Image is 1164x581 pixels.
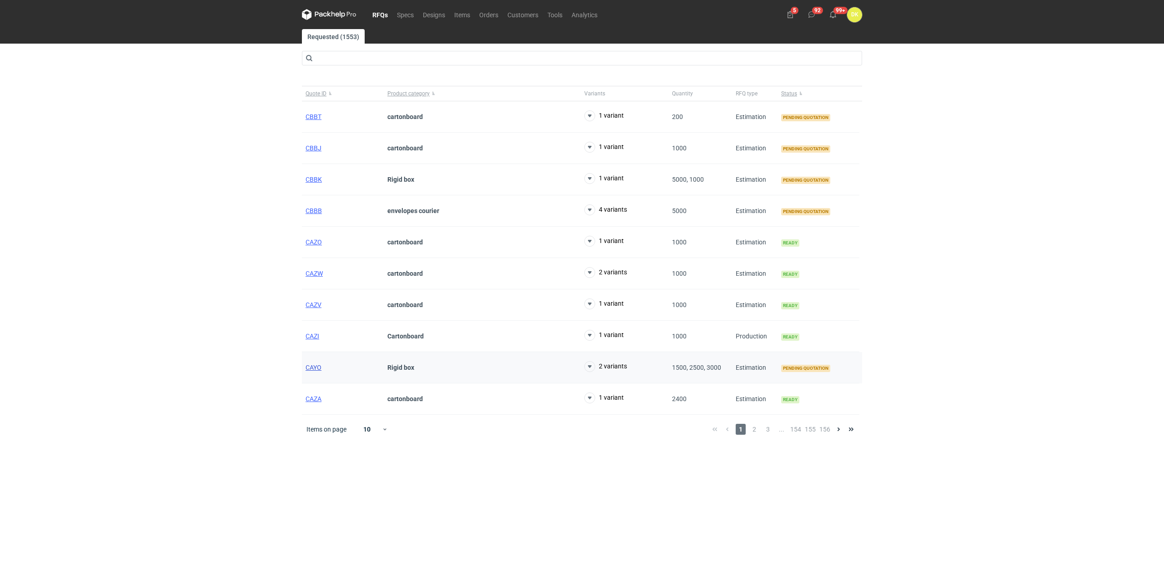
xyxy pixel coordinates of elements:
span: 2400 [672,395,687,402]
a: Customers [503,9,543,20]
span: 1000 [672,238,687,246]
strong: Cartonboard [387,333,424,340]
button: 1 variant [584,330,624,341]
div: Estimation [732,164,778,195]
button: 1 variant [584,173,624,184]
span: Pending quotation [781,145,830,153]
a: Orders [475,9,503,20]
a: CAZV [306,301,321,308]
span: 1 [736,424,746,435]
button: 1 variant [584,110,624,121]
span: Status [781,90,797,97]
span: Pending quotation [781,114,830,121]
div: Estimation [732,227,778,258]
a: RFQs [368,9,392,20]
button: 99+ [826,7,840,22]
span: 156 [819,424,830,435]
div: Dominika Kaczyńska [847,7,862,22]
a: CBBB [306,207,322,214]
a: Items [450,9,475,20]
span: 1000 [672,301,687,308]
button: 1 variant [584,392,624,403]
strong: Rigid box [387,364,414,371]
span: Pending quotation [781,177,830,184]
span: Variants [584,90,605,97]
a: Tools [543,9,567,20]
strong: cartonboard [387,270,423,277]
a: CAZW [306,270,323,277]
div: Estimation [732,352,778,383]
button: 1 variant [584,236,624,247]
span: 1000 [672,144,687,152]
button: 4 variants [584,204,627,215]
a: CAYO [306,364,321,371]
button: Product category [384,86,581,101]
span: Pending quotation [781,208,830,215]
a: CBBK [306,176,322,183]
span: RFQ type [736,90,758,97]
a: Requested (1553) [302,29,365,44]
span: 1500, 2500, 3000 [672,364,721,371]
span: 5000, 1000 [672,176,704,183]
span: 200 [672,113,683,120]
a: Analytics [567,9,602,20]
span: Ready [781,271,799,278]
a: CAZI [306,333,319,340]
div: Estimation [732,195,778,227]
div: Estimation [732,383,778,415]
span: Quote ID [306,90,326,97]
strong: cartonboard [387,238,423,246]
svg: Packhelp Pro [302,9,356,20]
button: 1 variant [584,298,624,309]
strong: Rigid box [387,176,414,183]
button: 1 variant [584,142,624,153]
a: CBBT [306,113,321,120]
button: DK [847,7,862,22]
a: CBBJ [306,144,321,152]
span: 155 [805,424,816,435]
strong: cartonboard [387,113,423,120]
button: 2 variants [584,267,627,278]
span: Quantity [672,90,693,97]
span: 1000 [672,270,687,277]
div: Production [732,321,778,352]
div: Estimation [732,289,778,321]
button: 2 variants [584,361,627,372]
span: Ready [781,396,799,403]
button: Quote ID [302,86,384,101]
strong: cartonboard [387,144,423,152]
span: Ready [781,302,799,309]
span: Product category [387,90,430,97]
span: 154 [790,424,801,435]
a: Specs [392,9,418,20]
span: 3 [763,424,773,435]
a: CAZA [306,395,321,402]
button: Status [778,86,859,101]
a: CAZO [306,238,322,246]
button: 5 [783,7,798,22]
button: 92 [804,7,819,22]
strong: cartonboard [387,395,423,402]
span: Items on page [306,425,346,434]
div: Estimation [732,258,778,289]
a: Designs [418,9,450,20]
span: 2 [749,424,759,435]
span: Ready [781,333,799,341]
span: Ready [781,239,799,247]
div: 10 [352,423,382,436]
span: 5000 [672,207,687,214]
strong: envelopes courier [387,207,439,214]
span: Pending quotation [781,365,830,372]
div: Estimation [732,101,778,133]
